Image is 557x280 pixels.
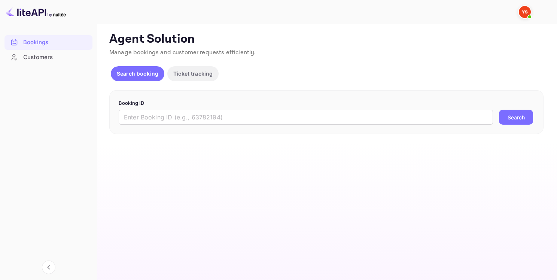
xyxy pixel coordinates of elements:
input: Enter Booking ID (e.g., 63782194) [119,110,493,125]
a: Customers [4,50,92,64]
p: Booking ID [119,100,534,107]
div: Customers [23,53,89,62]
div: Bookings [23,38,89,47]
button: Search [499,110,533,125]
p: Search booking [117,70,158,77]
a: Bookings [4,35,92,49]
img: Yandex Support [519,6,531,18]
div: Customers [4,50,92,65]
div: Bookings [4,35,92,50]
span: Manage bookings and customer requests efficiently. [109,49,256,57]
button: Collapse navigation [42,261,55,274]
p: Ticket tracking [173,70,213,77]
p: Agent Solution [109,32,544,47]
img: LiteAPI logo [6,6,66,18]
